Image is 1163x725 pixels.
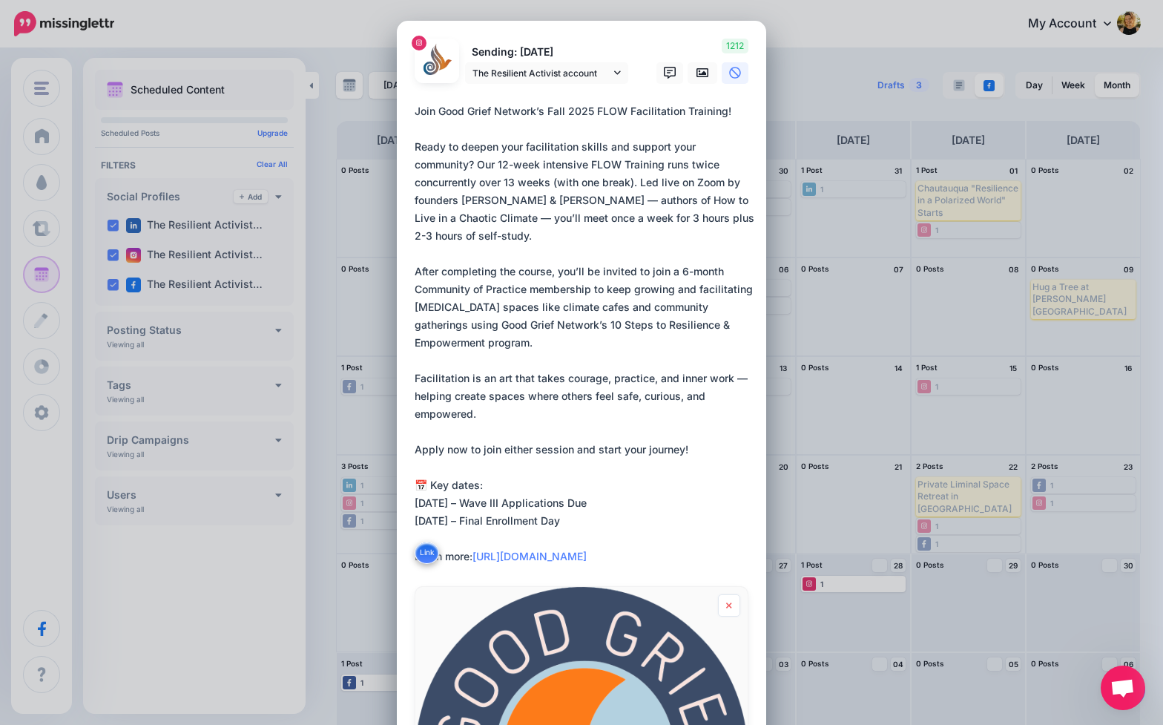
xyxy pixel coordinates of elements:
[465,44,628,61] p: Sending: [DATE]
[419,43,455,79] img: 272154027_129880729524117_961140755981698530_n-bsa125680.jpg
[465,62,628,84] a: The Resilient Activist account
[722,39,748,53] span: 1212
[472,65,610,81] span: The Resilient Activist account
[415,102,756,565] div: Join Good Grief Network’s Fall 2025 FLOW Facilitation Training! Ready to deepen your facilitation...
[415,542,439,564] button: Link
